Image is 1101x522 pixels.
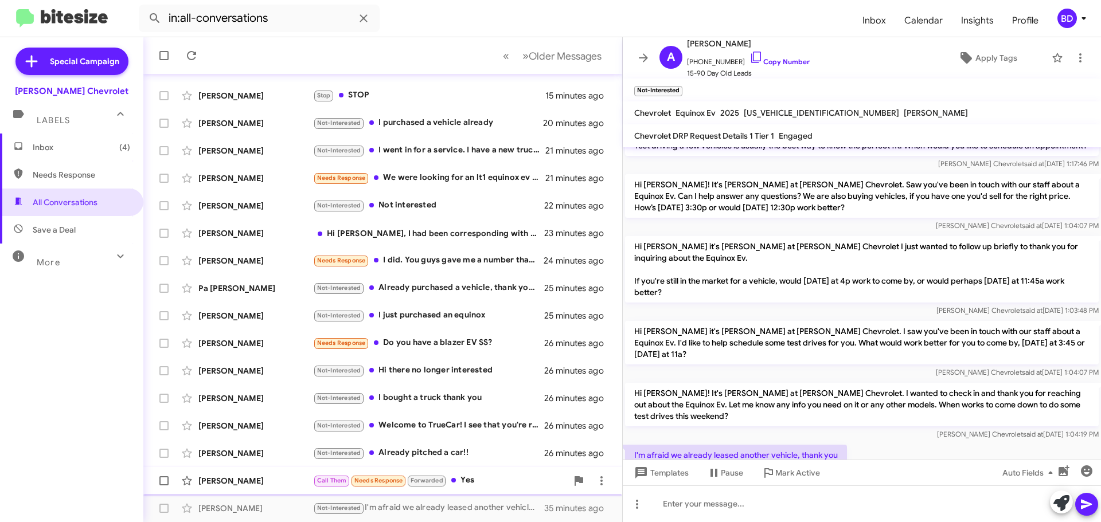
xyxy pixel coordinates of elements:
span: Needs Response [317,174,366,182]
div: 26 minutes ago [544,393,613,404]
a: Special Campaign [15,48,128,75]
div: [PERSON_NAME] [198,448,313,459]
button: Auto Fields [993,462,1067,483]
div: 24 minutes ago [544,255,613,266]
button: Previous [496,44,516,68]
button: Next [516,44,608,68]
span: Labels [37,115,70,125]
span: Engaged [779,131,813,141]
span: Inbox [853,4,895,37]
span: Not-Interested [317,202,361,209]
button: Apply Tags [928,48,1046,68]
span: said at [1022,368,1042,376]
span: [PERSON_NAME] Chevrolet [DATE] 1:17:46 PM [938,159,1099,168]
span: Needs Response [317,257,366,264]
div: 26 minutes ago [544,337,613,349]
span: A [667,48,675,66]
p: Hi [PERSON_NAME]! It's [PERSON_NAME] at [PERSON_NAME] Chevrolet. Saw you've been in touch with ou... [625,174,1099,218]
div: BD [1057,9,1077,28]
div: We were looking for an lt1 equinox ev with the 35k base price [313,171,545,185]
span: said at [1022,221,1042,230]
span: Not-Interested [317,449,361,457]
div: 22 minutes ago [544,200,613,211]
span: [PERSON_NAME] Chevrolet [DATE] 1:04:19 PM [937,430,1099,438]
div: 26 minutes ago [544,448,613,459]
button: Pause [698,462,752,483]
span: Not-Interested [317,312,361,319]
div: 26 minutes ago [544,420,613,431]
span: Templates [632,462,689,483]
span: Auto Fields [1002,462,1057,483]
span: said at [1022,306,1043,315]
span: Inbox [33,142,130,153]
div: [PERSON_NAME] [198,200,313,211]
div: [PERSON_NAME] [198,90,313,101]
div: Hi [PERSON_NAME], I had been corresponding with [PERSON_NAME] about a grey/silver Equinox EV, sti... [313,227,544,239]
span: Special Campaign [50,56,119,67]
a: Calendar [895,4,952,37]
span: [PERSON_NAME] Chevrolet [DATE] 1:04:07 PM [936,221,1099,230]
div: I went in for a service. I have a new truck. [313,144,545,157]
div: I purchased a vehicle already [313,116,544,129]
button: BD [1048,9,1088,28]
span: Chevrolet [634,108,671,118]
a: Insights [952,4,1003,37]
a: Copy Number [749,57,810,66]
span: [PERSON_NAME] [687,37,810,50]
span: Chevrolet DRP Request Details 1 Tier 1 [634,131,774,141]
span: (4) [119,142,130,153]
span: 2025 [720,108,739,118]
span: Not-Interested [317,367,361,374]
span: Not-Interested [317,119,361,127]
span: Older Messages [529,50,602,62]
span: Not-Interested [317,394,361,402]
span: « [503,49,509,63]
div: Not interested [313,199,544,212]
div: Hi there no longer interested [313,364,544,377]
div: Pa [PERSON_NAME] [198,282,313,294]
a: Profile [1003,4,1048,37]
div: [PERSON_NAME] [198,117,313,129]
p: Hi [PERSON_NAME] it's [PERSON_NAME] at [PERSON_NAME] Chevrolet I just wanted to follow up briefly... [625,236,1099,303]
span: Needs Response [354,477,403,484]
button: Templates [623,462,698,483]
span: Not-Interested [317,284,361,292]
span: Needs Response [33,169,130,180]
span: Save a Deal [33,224,76,236]
div: Already purchased a vehicle, thank you though [313,281,544,295]
div: 35 minutes ago [544,503,613,514]
div: 23 minutes ago [544,227,613,239]
div: Welcome to TrueCar! I see that you're responding to a customer. If this is correct, please enter ... [313,419,544,432]
span: Not-Interested [317,504,361,512]
div: STOP [313,89,545,102]
span: Needs Response [317,339,366,347]
span: 15-90 Day Old Leads [687,68,810,79]
p: Hi [PERSON_NAME]! It's [PERSON_NAME] at [PERSON_NAME] Chevrolet. I wanted to check in and thank y... [625,383,1099,426]
div: [PERSON_NAME] [198,255,313,266]
div: [PERSON_NAME] [198,145,313,156]
p: I'm afraid we already leased another vehicle, thank you [625,445,847,465]
input: Search [139,5,380,32]
span: All Conversations [33,197,97,208]
div: Already pitched a car!! [313,446,544,460]
div: 26 minutes ago [544,365,613,376]
p: Hi [PERSON_NAME] it's [PERSON_NAME] at [PERSON_NAME] Chevrolet. I saw you've been in touch with o... [625,321,1099,364]
div: [PERSON_NAME] [198,393,313,404]
span: Stop [317,92,331,99]
span: Pause [721,462,743,483]
span: More [37,257,60,268]
div: [PERSON_NAME] [198,503,313,514]
div: I just purchased an equinox [313,309,544,322]
div: 25 minutes ago [544,282,613,294]
div: [PERSON_NAME] [198,420,313,431]
div: I'm afraid we already leased another vehicle, thank you [313,501,544,515]
span: Call Them [317,477,347,484]
span: Forwarded [408,476,446,486]
div: [PERSON_NAME] [198,310,313,321]
span: Apply Tags [975,48,1017,68]
span: Not-Interested [317,422,361,429]
span: [PERSON_NAME] Chevrolet [DATE] 1:03:48 PM [936,306,1099,315]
